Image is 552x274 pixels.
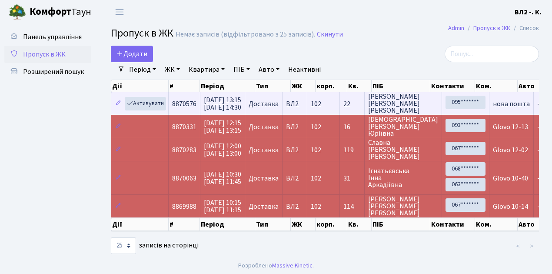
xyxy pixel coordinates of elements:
a: Massive Kinetic [272,261,313,270]
a: Панель управління [4,28,91,46]
th: Контакти [430,218,475,231]
th: Авто [518,80,547,92]
span: Glovo 12-13 [493,122,528,132]
span: [PERSON_NAME] [PERSON_NAME] [PERSON_NAME] [368,196,438,217]
span: 102 [311,145,321,155]
span: Ігнатьєвська Інна Аркадіївна [368,167,438,188]
span: Пропуск в ЖК [111,26,173,41]
span: 102 [311,99,321,109]
th: Контакти [430,80,475,92]
span: [DATE] 12:15 [DATE] 13:15 [204,118,241,135]
th: корп. [316,218,347,231]
input: Пошук... [445,46,539,62]
th: ЖК [291,218,316,231]
a: ЖК [161,62,183,77]
span: Панель управління [23,32,82,42]
span: - [537,202,540,211]
span: - [537,174,540,183]
img: logo.png [9,3,26,21]
span: - [537,122,540,132]
span: [DATE] 10:15 [DATE] 11:15 [204,198,241,215]
span: 8870576 [172,99,196,109]
span: [DATE] 13:15 [DATE] 14:30 [204,95,241,112]
span: Glovo 12-02 [493,145,528,155]
span: [PERSON_NAME] [PERSON_NAME] [PERSON_NAME] [368,93,438,114]
span: 102 [311,122,321,132]
b: Комфорт [30,5,71,19]
span: Glovo 10-14 [493,202,528,211]
a: Квартира [185,62,228,77]
th: Кв. [347,218,372,231]
th: # [169,218,200,231]
th: Ком. [475,218,518,231]
span: Доставка [249,175,279,182]
a: Пропуск в ЖК [4,46,91,63]
span: 102 [311,202,321,211]
a: Скинути [317,30,343,39]
span: [DATE] 12:00 [DATE] 13:00 [204,141,241,158]
th: Тип [255,218,291,231]
a: ПІБ [230,62,253,77]
span: Доставка [249,147,279,154]
th: Період [200,218,255,231]
th: Авто [518,218,547,231]
th: Період [200,80,255,92]
a: Пропуск в ЖК [473,23,510,33]
span: Доставка [249,203,279,210]
th: Дії [111,218,169,231]
th: Ком. [475,80,518,92]
span: Пропуск в ЖК [23,50,66,59]
a: Авто [255,62,283,77]
th: # [169,80,200,92]
a: Додати [111,46,153,62]
span: ВЛ2 [286,203,303,210]
span: ВЛ2 [286,124,303,130]
span: - [537,145,540,155]
span: Доставка [249,100,279,107]
span: 16 [343,124,361,130]
nav: breadcrumb [435,19,552,37]
li: Список [510,23,539,33]
span: 102 [311,174,321,183]
a: Неактивні [285,62,324,77]
span: ВЛ2 [286,175,303,182]
span: 31 [343,175,361,182]
span: [DEMOGRAPHIC_DATA] [PERSON_NAME] Юріївна [368,116,438,137]
select: записів на сторінці [111,237,136,254]
a: Admin [448,23,464,33]
th: корп. [316,80,347,92]
span: Доставка [249,124,279,130]
a: Активувати [125,97,166,110]
a: Період [126,62,160,77]
a: Розширений пошук [4,63,91,80]
th: Тип [255,80,291,92]
div: Розроблено . [238,261,314,271]
span: ВЛ2 [286,100,303,107]
th: Кв. [347,80,372,92]
th: ПІБ [372,80,430,92]
span: 8870331 [172,122,196,132]
button: Переключити навігацію [109,5,130,19]
span: Славна [PERSON_NAME] [PERSON_NAME] [368,139,438,160]
th: ЖК [291,80,316,92]
span: [DATE] 10:30 [DATE] 11:45 [204,170,241,187]
th: Дії [111,80,169,92]
span: 8870063 [172,174,196,183]
span: - [537,99,540,109]
a: ВЛ2 -. К. [515,7,542,17]
span: ВЛ2 [286,147,303,154]
span: Таун [30,5,91,20]
th: ПІБ [372,218,430,231]
span: нова пошта [493,99,530,109]
span: 8869988 [172,202,196,211]
label: записів на сторінці [111,237,199,254]
span: Додати [116,49,147,59]
span: 22 [343,100,361,107]
span: 114 [343,203,361,210]
span: Розширений пошук [23,67,84,77]
span: 8870283 [172,145,196,155]
div: Немає записів (відфільтровано з 25 записів). [176,30,315,39]
span: 119 [343,147,361,154]
span: Glovo 10-40 [493,174,528,183]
